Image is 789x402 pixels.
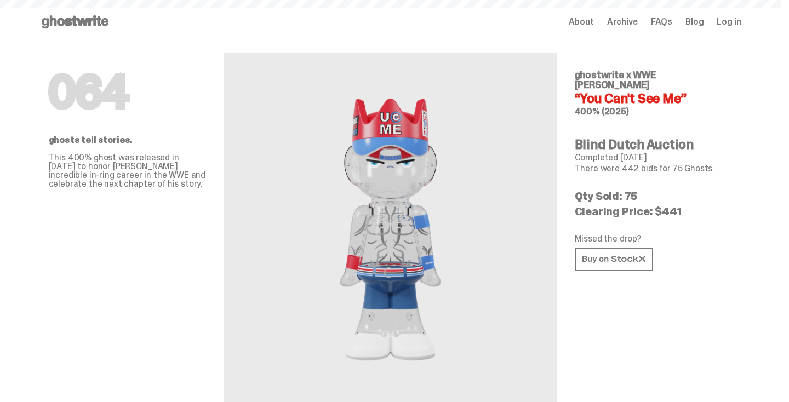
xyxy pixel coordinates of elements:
[575,191,733,202] p: Qty Sold: 75
[575,164,733,173] p: There were 442 bids for 75 Ghosts.
[575,206,733,217] p: Clearing Price: $441
[607,18,638,26] a: Archive
[575,68,656,91] span: ghostwrite x WWE [PERSON_NAME]
[685,18,704,26] a: Blog
[575,234,733,243] p: Missed the drop?
[49,70,207,114] h1: 064
[270,79,511,380] img: WWE John Cena&ldquo;You Can't See Me&rdquo;
[575,138,733,151] h4: Blind Dutch Auction
[575,153,733,162] p: Completed [DATE]
[575,106,629,117] span: 400% (2025)
[49,136,207,145] p: ghosts tell stories.
[651,18,672,26] a: FAQs
[569,18,594,26] a: About
[49,153,207,188] p: This 400% ghost was released in [DATE] to honor [PERSON_NAME] incredible in-ring career in the WW...
[717,18,741,26] a: Log in
[575,92,733,105] h4: “You Can't See Me”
